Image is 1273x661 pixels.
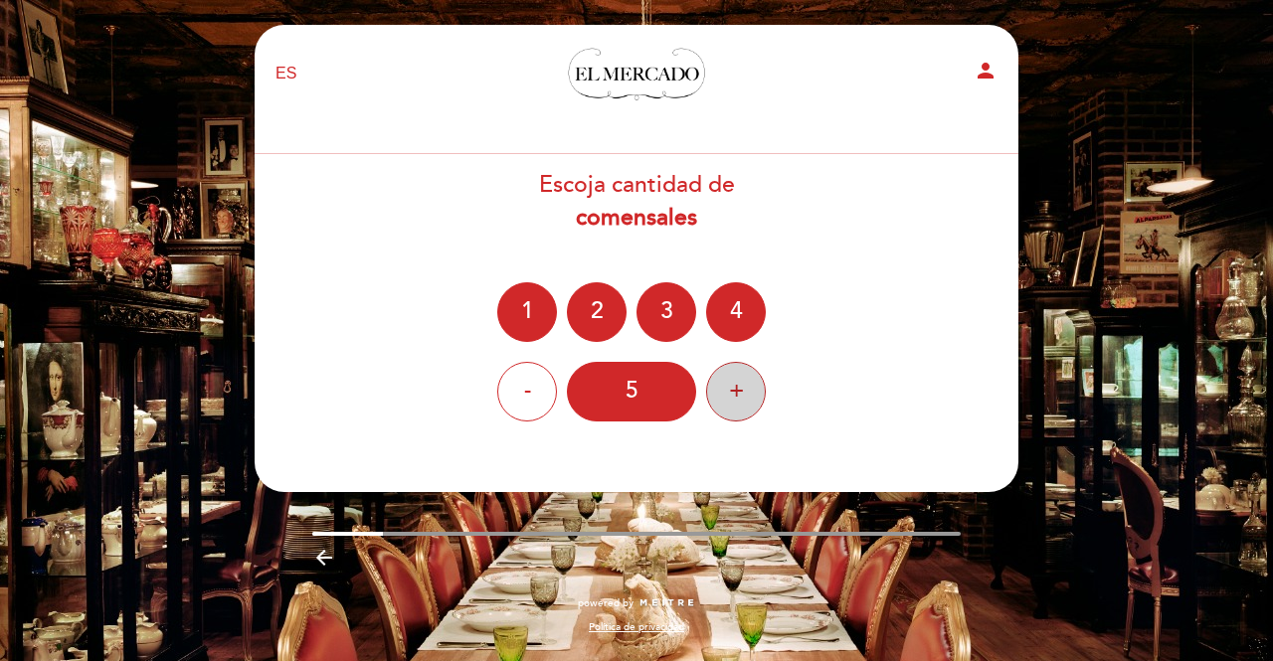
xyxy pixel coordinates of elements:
[312,546,336,570] i: arrow_backward
[706,282,766,342] div: 4
[638,598,695,608] img: MEITRE
[567,362,696,421] div: 5
[578,596,634,610] span: powered by
[254,169,1019,235] div: Escoja cantidad de
[567,282,627,342] div: 2
[974,59,998,83] i: person
[589,620,684,634] a: Política de privacidad
[636,282,696,342] div: 3
[497,282,557,342] div: 1
[497,362,557,421] div: -
[578,596,695,610] a: powered by
[576,204,697,232] b: comensales
[974,59,998,89] button: person
[512,47,761,101] a: El Mercado
[706,362,766,421] div: +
